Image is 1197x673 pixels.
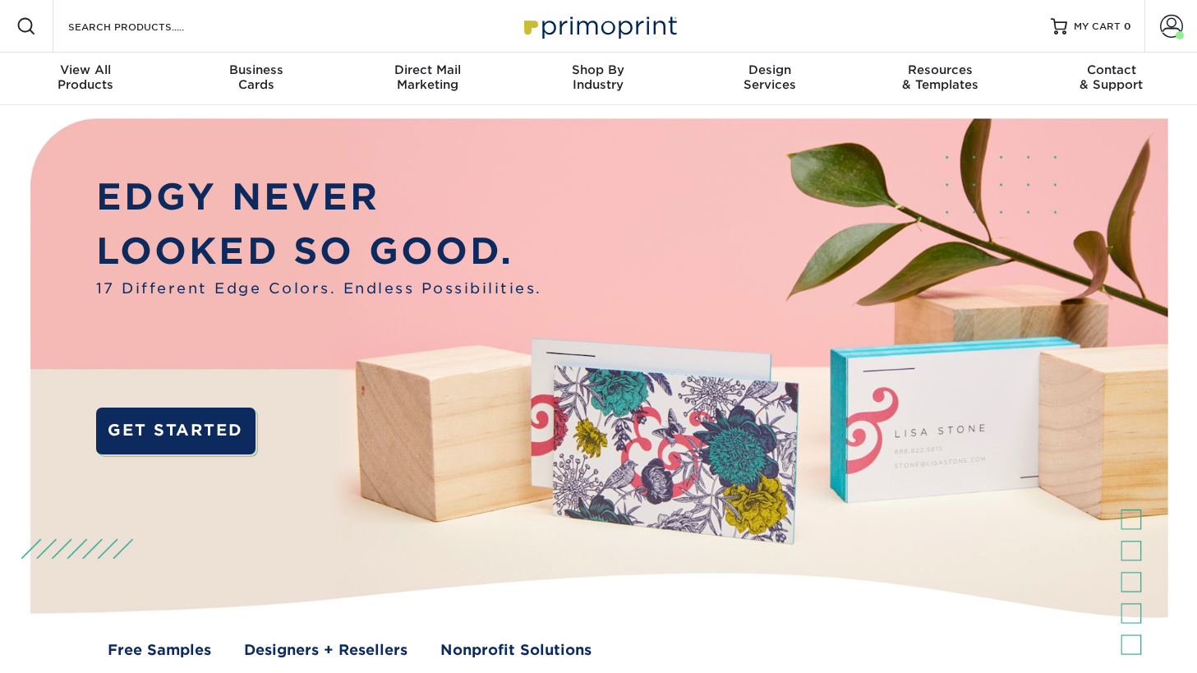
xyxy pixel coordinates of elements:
[96,278,542,299] span: 17 Different Edge Colors. Endless Possibilities.
[1026,53,1197,105] a: Contact& Support
[440,639,592,661] a: Nonprofit Solutions
[513,62,684,77] span: Shop By
[855,62,1026,77] span: Resources
[67,16,227,36] input: SEARCH PRODUCTS.....
[1026,62,1197,77] span: Contact
[342,62,513,77] span: Direct Mail
[96,224,542,279] p: LOOKED SO GOOD.
[171,62,342,92] div: Cards
[684,62,855,77] span: Design
[96,408,256,455] a: GET STARTED
[96,170,542,224] p: EDGY NEVER
[513,53,684,105] a: Shop ByIndustry
[1026,62,1197,92] div: & Support
[684,62,855,92] div: Services
[513,62,684,92] div: Industry
[171,53,342,105] a: BusinessCards
[684,53,855,105] a: DesignServices
[855,53,1026,105] a: Resources& Templates
[1124,21,1131,32] span: 0
[342,62,513,92] div: Marketing
[1074,20,1121,34] span: MY CART
[517,8,681,44] img: Primoprint
[171,62,342,77] span: Business
[855,62,1026,92] div: & Templates
[342,53,513,105] a: Direct MailMarketing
